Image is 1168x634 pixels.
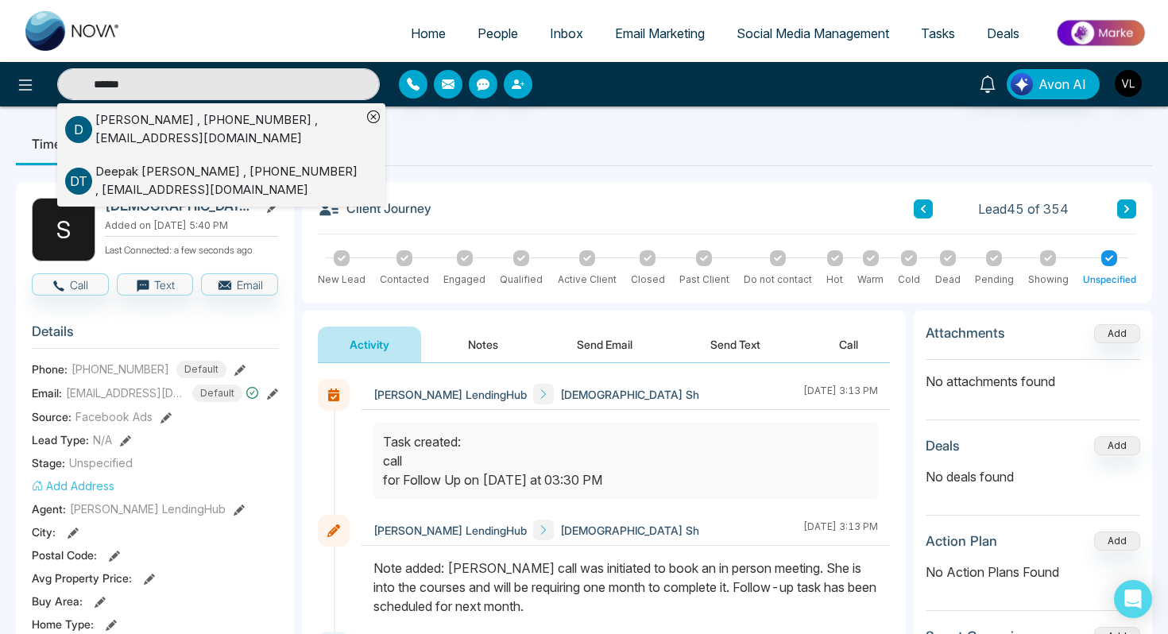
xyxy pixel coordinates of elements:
span: [PERSON_NAME] LendingHub [70,501,226,517]
div: S [32,198,95,261]
h3: Details [32,323,278,348]
div: [PERSON_NAME] , [PHONE_NUMBER] , [EMAIL_ADDRESS][DOMAIN_NAME] [95,111,362,147]
span: [DEMOGRAPHIC_DATA] Sh [560,386,699,403]
div: Engaged [443,273,485,287]
span: [EMAIL_ADDRESS][DOMAIN_NAME] [66,385,185,401]
li: Timeline [16,122,98,165]
h3: Deals [926,438,960,454]
span: Unspecified [69,454,133,471]
span: Facebook Ads [75,408,153,425]
div: [DATE] 3:13 PM [803,520,878,540]
div: Closed [631,273,665,287]
span: [PERSON_NAME] LendingHub [373,386,527,403]
button: Email [201,273,278,296]
div: Showing [1028,273,1069,287]
span: Home Type : [32,616,94,632]
a: Social Media Management [721,18,905,48]
div: Warm [857,273,884,287]
img: Lead Flow [1011,73,1033,95]
div: New Lead [318,273,365,287]
button: Call [807,327,890,362]
span: Deals [987,25,1019,41]
p: No Action Plans Found [926,562,1140,582]
h3: Client Journey [318,198,431,220]
span: [PERSON_NAME] LendingHub [373,522,527,539]
span: Buy Area : [32,593,83,609]
span: Inbox [550,25,583,41]
div: Pending [975,273,1014,287]
p: d [65,116,92,143]
button: Text [117,273,194,296]
span: Social Media Management [737,25,889,41]
button: Add [1094,436,1140,455]
span: Lead 45 of 354 [978,199,1069,218]
button: Send Text [679,327,792,362]
a: People [462,18,534,48]
span: Home [411,25,446,41]
span: Lead Type: [32,431,89,448]
a: Home [395,18,462,48]
span: Avon AI [1038,75,1086,94]
div: Cold [898,273,920,287]
span: People [478,25,518,41]
div: Unspecified [1083,273,1136,287]
span: Tasks [921,25,955,41]
div: Qualified [500,273,543,287]
img: User Avatar [1115,70,1142,97]
span: Source: [32,408,72,425]
span: City : [32,524,56,540]
a: Deals [971,18,1035,48]
p: No attachments found [926,360,1140,391]
button: Add [1094,324,1140,343]
span: Add [1094,326,1140,339]
a: Inbox [534,18,599,48]
div: Hot [826,273,843,287]
span: [DEMOGRAPHIC_DATA] Sh [560,522,699,539]
span: Postal Code : [32,547,97,563]
p: D T [65,168,92,195]
div: Dead [935,273,961,287]
button: Call [32,273,109,296]
button: Activity [318,327,421,362]
img: Market-place.gif [1043,15,1158,51]
a: Tasks [905,18,971,48]
div: Open Intercom Messenger [1114,580,1152,618]
span: N/A [93,431,112,448]
p: No deals found [926,467,1140,486]
p: Last Connected: a few seconds ago [105,240,278,257]
span: Email Marketing [615,25,705,41]
div: Do not contact [744,273,812,287]
span: Stage: [32,454,65,471]
button: Notes [436,327,530,362]
button: Add [1094,532,1140,551]
a: Email Marketing [599,18,721,48]
span: Default [176,361,226,378]
img: Nova CRM Logo [25,11,121,51]
span: Default [192,385,242,402]
div: [DATE] 3:13 PM [803,384,878,404]
h3: Attachments [926,325,1005,341]
button: Add Address [32,477,114,494]
span: Phone: [32,361,68,377]
span: Avg Property Price : [32,570,132,586]
span: Agent: [32,501,66,517]
div: Active Client [558,273,617,287]
span: Email: [32,385,62,401]
span: [PHONE_NUMBER] [72,361,169,377]
div: Past Client [679,273,729,287]
div: Deepak [PERSON_NAME] , [PHONE_NUMBER] , [EMAIL_ADDRESS][DOMAIN_NAME] [95,163,362,199]
div: Contacted [380,273,429,287]
h3: Action Plan [926,533,997,549]
p: Added on [DATE] 5:40 PM [105,218,278,233]
button: Send Email [545,327,664,362]
button: Avon AI [1007,69,1100,99]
